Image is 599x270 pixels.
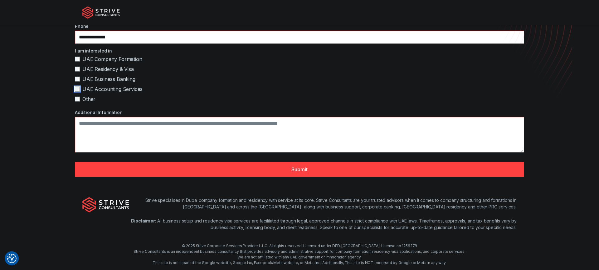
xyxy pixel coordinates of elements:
[82,197,129,212] img: Strive Consultants
[82,65,134,73] span: UAE Residency & Visa
[131,218,155,223] strong: Disclaimer
[75,47,524,54] label: I am interested in
[75,23,524,29] label: Phone
[75,162,524,177] button: Submit
[75,67,80,72] input: UAE Residency & Visa
[75,57,80,62] input: UAE Company Formation
[7,254,17,263] button: Consent Preferences
[82,55,142,63] span: UAE Company Formation
[82,85,143,93] span: UAE Accounting Services
[7,254,17,263] img: Revisit consent button
[129,217,517,231] p: : All business setup and residency visa services are facilitated through legal, approved channels...
[75,97,80,102] input: Other
[75,109,524,116] label: Additional Information
[75,77,80,82] input: UAE Business Banking
[129,197,517,210] p: Strive specialises in Dubai company formation and residency with service at its core. Strive Cons...
[82,95,95,103] span: Other
[82,6,120,19] img: Strive Consultants
[82,75,135,83] span: UAE Business Banking
[75,87,80,92] input: UAE Accounting Services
